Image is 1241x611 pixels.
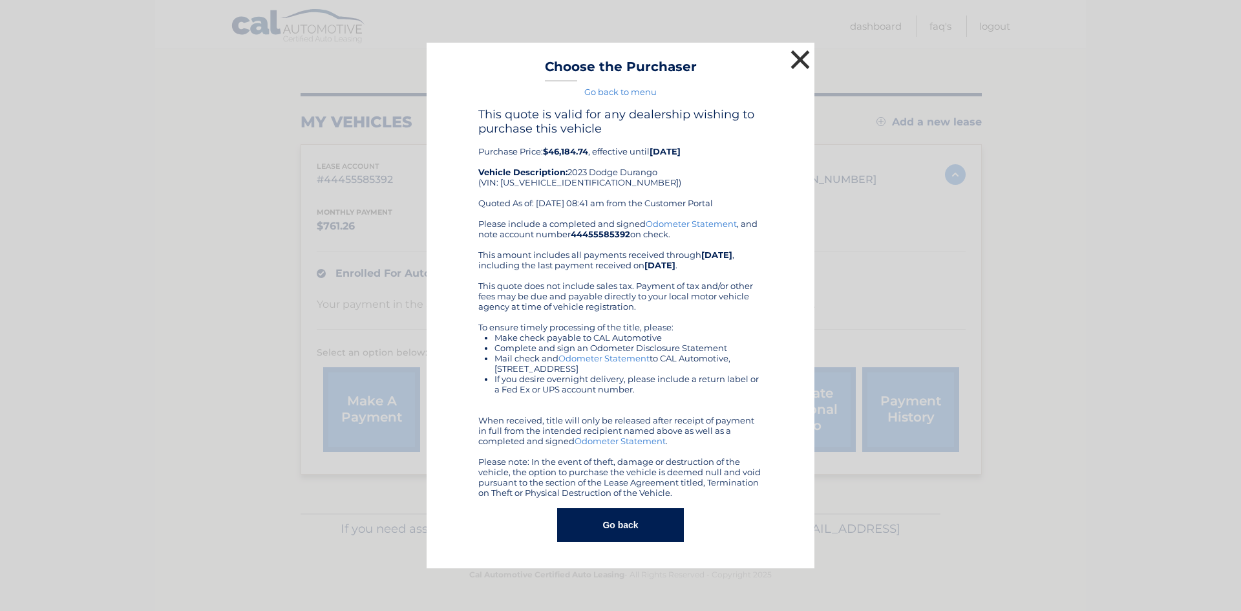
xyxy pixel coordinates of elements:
div: Purchase Price: , effective until 2023 Dodge Durango (VIN: [US_VEHICLE_IDENTIFICATION_NUMBER]) Qu... [478,107,763,219]
b: $46,184.74 [543,146,588,156]
button: × [787,47,813,72]
li: If you desire overnight delivery, please include a return label or a Fed Ex or UPS account number. [494,374,763,394]
a: Odometer Statement [575,436,666,446]
strong: Vehicle Description: [478,167,567,177]
a: Odometer Statement [646,219,737,229]
b: 44455585392 [571,229,630,239]
b: [DATE] [650,146,681,156]
div: Please include a completed and signed , and note account number on check. This amount includes al... [478,219,763,498]
a: Odometer Statement [558,353,650,363]
h3: Choose the Purchaser [545,59,697,81]
li: Make check payable to CAL Automotive [494,332,763,343]
b: [DATE] [644,260,675,270]
b: [DATE] [701,250,732,260]
h4: This quote is valid for any dealership wishing to purchase this vehicle [478,107,763,136]
li: Mail check and to CAL Automotive, [STREET_ADDRESS] [494,353,763,374]
button: Go back [557,508,683,542]
li: Complete and sign an Odometer Disclosure Statement [494,343,763,353]
a: Go back to menu [584,87,657,97]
